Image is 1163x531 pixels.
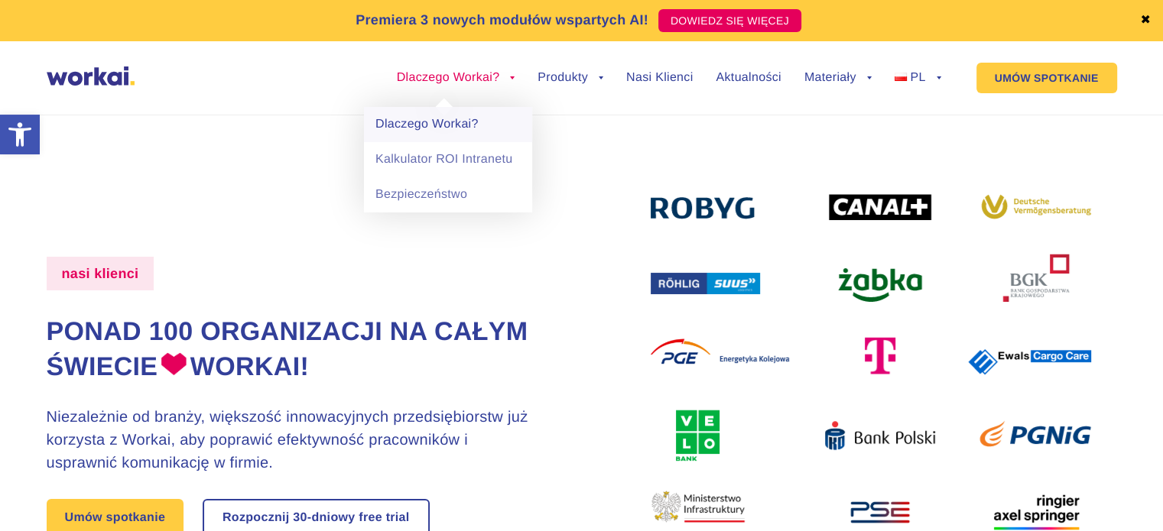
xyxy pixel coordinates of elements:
a: ✖ [1140,15,1151,27]
a: Bezpieczeństwo [364,177,532,212]
span: PL [910,71,925,84]
a: Dlaczego Workai? [397,72,515,84]
a: Nasi Klienci [626,72,693,84]
img: heart.png [161,352,187,375]
a: Aktualności [716,72,781,84]
a: Materiały [804,72,872,84]
a: Produkty [538,72,603,84]
label: nasi klienci [47,257,154,290]
h1: Ponad 100 organizacji na całym świecie Workai! [47,315,539,385]
a: Dlaczego Workai? [364,107,532,142]
a: Kalkulator ROI Intranetu [364,142,532,177]
a: UMÓW SPOTKANIE [976,63,1117,93]
a: DOWIEDZ SIĘ WIĘCEJ [658,9,801,32]
p: Premiera 3 nowych modułów wspartych AI! [356,10,648,31]
h3: Niezależnie od branży, większość innowacyjnych przedsiębiorstw już korzysta z Workai, aby poprawi... [47,406,539,474]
